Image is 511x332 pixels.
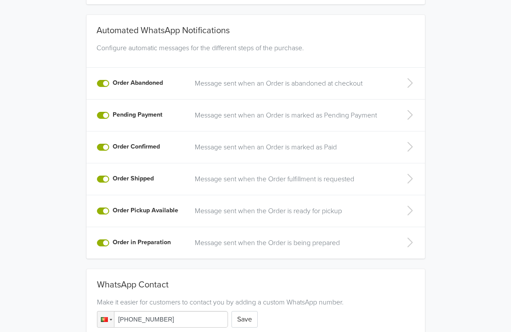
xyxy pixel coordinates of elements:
label: Order Shipped [113,174,154,183]
label: Order Pickup Available [113,206,178,215]
div: Portugal: + 351 [97,311,114,327]
a: Message sent when the Order is ready for pickup [195,206,390,216]
label: Pending Payment [113,110,162,120]
div: Automated WhatsApp Notifications [93,15,418,39]
label: Order Confirmed [113,142,160,152]
label: Order in Preparation [113,238,171,247]
a: Message sent when the Order is being prepared [195,238,390,248]
button: Save [231,311,258,328]
a: Message sent when an Order is marked as Pending Payment [195,110,390,121]
div: Make it easier for customers to contact you by adding a custom WhatsApp number. [97,297,414,308]
a: Message sent when an Order is abandoned at checkout [195,78,390,89]
a: Message sent when an Order is marked as Paid [195,142,390,152]
div: WhatsApp Contact [97,280,414,294]
input: 1 (702) 123-4567 [97,311,228,328]
div: Configure automatic messages for the different steps of the purchase. [93,43,418,64]
label: Order Abandoned [113,78,163,88]
a: Message sent when the Order fulfillment is requested [195,174,390,184]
